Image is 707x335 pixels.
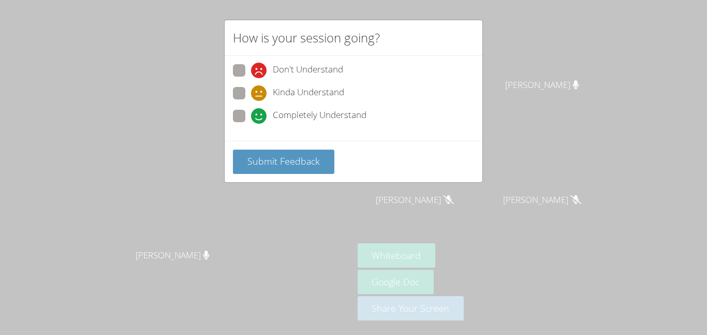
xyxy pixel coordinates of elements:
[233,28,380,47] h2: How is your session going?
[273,85,344,101] span: Kinda Understand
[247,155,320,167] span: Submit Feedback
[273,63,343,78] span: Don't Understand
[273,108,366,124] span: Completely Understand
[233,150,334,174] button: Submit Feedback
